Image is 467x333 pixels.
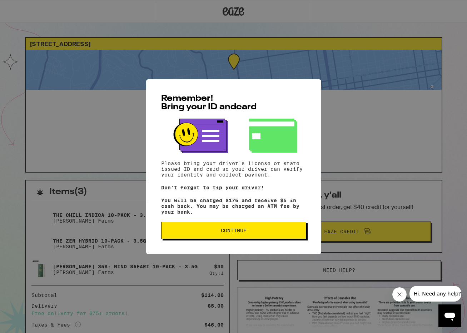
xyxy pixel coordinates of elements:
iframe: Button to launch messaging window [438,304,461,327]
span: Remember! Bring your ID and card [161,94,257,111]
iframe: Message from company [409,286,461,302]
span: Continue [221,228,247,233]
button: Continue [161,222,306,239]
iframe: Close message [392,287,407,302]
p: Don't forget to tip your driver! [161,185,306,190]
p: Please bring your driver's license or state issued ID and card so your driver can verify your ide... [161,160,306,178]
p: You will be charged $176 and receive $5 in cash back. You may be charged an ATM fee by your bank. [161,198,306,215]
